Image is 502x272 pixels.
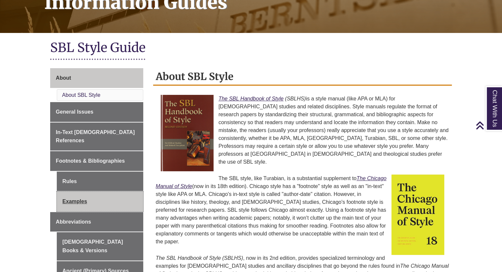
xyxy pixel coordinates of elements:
a: About SBL Style [62,92,100,98]
span: Abbreviations [56,219,91,225]
a: [DEMOGRAPHIC_DATA] Books & Versions [57,232,143,260]
a: Back to Top [476,121,500,130]
span: Footnotes & Bibliographies [56,158,125,164]
a: In-Text [DEMOGRAPHIC_DATA] References [50,122,143,150]
a: Abbreviations [50,212,143,232]
p: The SBL style, like Turabian, is a substantial supplement to (now in its 18th edition). Chicago s... [156,172,449,248]
span: General Issues [56,109,93,115]
a: About [50,68,143,88]
p: is a style manual (like APA or MLA) for [DEMOGRAPHIC_DATA] studies and related disciplines. Style... [156,92,449,169]
a: Footnotes & Bibliographies [50,151,143,171]
h1: SBL Style Guide [50,40,452,57]
em: The SBL Handbook of Style (SBLHS) [156,255,243,261]
a: The Chicago Manual of Style [156,176,386,189]
span: About [56,75,71,81]
span: In-Text [DEMOGRAPHIC_DATA] References [56,129,135,144]
em: (SBLHS) [285,96,306,101]
a: Rules [57,172,143,191]
a: Examples [57,192,143,211]
h2: About SBL Style [153,68,452,86]
a: General Issues [50,102,143,122]
a: The SBL Handbook of Style [218,96,284,101]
